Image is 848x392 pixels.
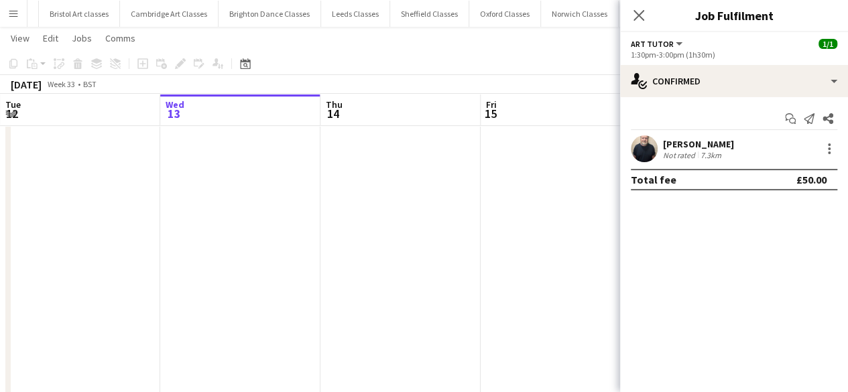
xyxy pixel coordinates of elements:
span: Comms [105,32,135,44]
span: View [11,32,29,44]
span: Art Tutor [631,39,674,49]
a: Edit [38,29,64,47]
a: Comms [100,29,141,47]
span: Tue [5,99,21,111]
span: 14 [324,106,343,121]
button: Bristol Art classes [39,1,120,27]
div: [DATE] [11,78,42,91]
span: Edit [43,32,58,44]
button: Sheffield Classes [390,1,469,27]
span: 13 [164,106,184,121]
div: Not rated [663,150,698,160]
span: Fri [486,99,497,111]
button: Bath Art Classes [619,1,696,27]
div: Confirmed [620,65,848,97]
button: Cambridge Art Classes [120,1,219,27]
a: Jobs [66,29,97,47]
div: 7.3km [698,150,724,160]
span: Jobs [72,32,92,44]
button: Norwich Classes [541,1,619,27]
span: 1/1 [819,39,837,49]
button: Art Tutor [631,39,684,49]
h3: Job Fulfilment [620,7,848,24]
span: 12 [3,106,21,121]
span: Week 33 [44,79,78,89]
button: Leeds Classes [321,1,390,27]
span: 15 [484,106,497,121]
div: Total fee [631,173,676,186]
a: View [5,29,35,47]
span: Wed [166,99,184,111]
span: Thu [326,99,343,111]
div: £50.00 [796,173,827,186]
div: 1:30pm-3:00pm (1h30m) [631,50,837,60]
button: Oxford Classes [469,1,541,27]
div: BST [83,79,97,89]
div: [PERSON_NAME] [663,138,734,150]
button: Brighton Dance Classes [219,1,321,27]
